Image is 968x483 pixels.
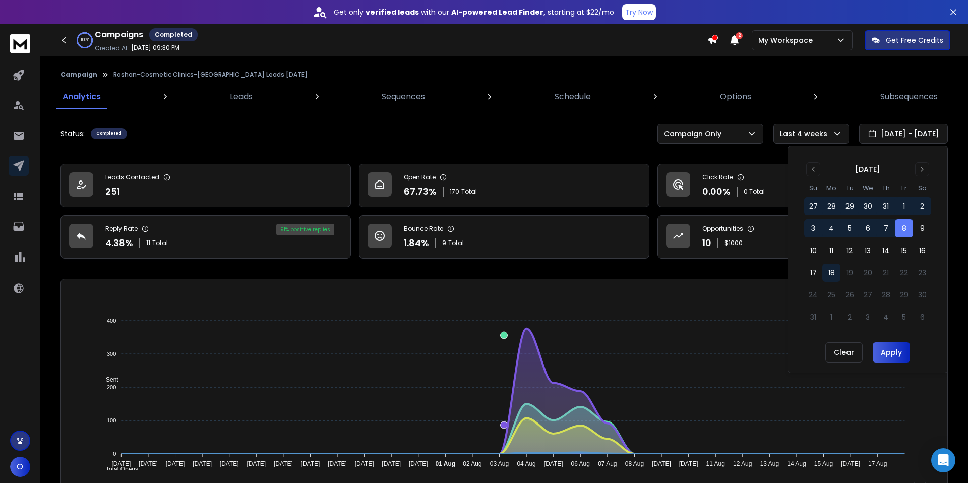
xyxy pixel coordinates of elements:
[95,44,129,52] p: Created At:
[724,239,743,247] p: $ 1000
[355,460,374,467] tspan: [DATE]
[95,29,143,41] h1: Campaigns
[274,460,293,467] tspan: [DATE]
[152,239,168,247] span: Total
[780,129,831,139] p: Last 4 weeks
[404,185,437,199] p: 67.73 %
[859,124,948,144] button: [DATE] - [DATE]
[10,34,30,53] img: logo
[877,183,895,193] th: Thursday
[874,85,944,109] a: Subsequences
[107,351,116,357] tspan: 300
[60,164,351,207] a: Leads Contacted251
[382,460,401,467] tspan: [DATE]
[544,460,563,467] tspan: [DATE]
[448,239,464,247] span: Total
[247,460,266,467] tspan: [DATE]
[702,185,731,199] p: 0.00 %
[131,44,179,52] p: [DATE] 09:30 PM
[224,85,259,109] a: Leads
[913,197,931,215] button: 2
[760,460,779,467] tspan: 13 Aug
[702,236,711,250] p: 10
[625,460,644,467] tspan: 08 Aug
[859,219,877,237] button: 6
[706,460,725,467] tspan: 11 Aug
[913,241,931,260] button: 16
[451,7,546,17] strong: AI-powered Lead Finder,
[60,129,85,139] p: Status:
[855,164,880,174] div: [DATE]
[490,460,509,467] tspan: 03 Aug
[822,264,840,282] button: 18
[56,85,107,109] a: Analytics
[877,219,895,237] button: 7
[359,215,649,259] a: Bounce Rate1.84%9Total
[328,460,347,467] tspan: [DATE]
[382,91,425,103] p: Sequences
[733,460,752,467] tspan: 12 Aug
[652,460,671,467] tspan: [DATE]
[865,30,950,50] button: Get Free Credits
[230,91,253,103] p: Leads
[736,32,743,39] span: 2
[825,342,863,363] button: Clear
[702,173,733,182] p: Click Rate
[105,225,138,233] p: Reply Rate
[814,460,833,467] tspan: 15 Aug
[859,197,877,215] button: 30
[840,183,859,193] th: Tuesday
[105,173,159,182] p: Leads Contacted
[913,219,931,237] button: 9
[555,91,591,103] p: Schedule
[404,173,436,182] p: Open Rate
[868,460,887,467] tspan: 17 Aug
[10,457,30,477] button: O
[840,197,859,215] button: 29
[376,85,431,109] a: Sequences
[714,85,757,109] a: Options
[107,384,116,390] tspan: 200
[549,85,597,109] a: Schedule
[146,239,150,247] span: 11
[758,35,817,45] p: My Workspace
[822,183,840,193] th: Monday
[657,164,948,207] a: Click Rate0.00%0 Total
[622,4,656,20] button: Try Now
[517,460,536,467] tspan: 04 Aug
[60,71,97,79] button: Campaign
[571,460,590,467] tspan: 06 Aug
[404,236,429,250] p: 1.84 %
[149,28,198,41] div: Completed
[804,197,822,215] button: 27
[822,197,840,215] button: 28
[81,37,89,43] p: 100 %
[720,91,751,103] p: Options
[301,460,320,467] tspan: [DATE]
[822,241,840,260] button: 11
[841,460,861,467] tspan: [DATE]
[107,417,116,424] tspan: 100
[895,241,913,260] button: 15
[442,239,446,247] span: 9
[895,219,913,237] button: 8
[915,162,929,176] button: Go to next month
[804,219,822,237] button: 3
[450,188,459,196] span: 170
[873,342,910,363] button: Apply
[886,35,943,45] p: Get Free Credits
[859,183,877,193] th: Wednesday
[409,460,428,467] tspan: [DATE]
[107,318,116,324] tspan: 400
[60,215,351,259] a: Reply Rate4.38%11Total91% positive replies
[113,71,308,79] p: Roshan-Cosmetic Clinics-[GEOGRAPHIC_DATA] Leads [DATE]
[139,460,158,467] tspan: [DATE]
[63,91,101,103] p: Analytics
[877,197,895,215] button: 31
[112,460,131,467] tspan: [DATE]
[193,460,212,467] tspan: [DATE]
[166,460,185,467] tspan: [DATE]
[98,466,138,473] span: Total Opens
[806,162,820,176] button: Go to previous month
